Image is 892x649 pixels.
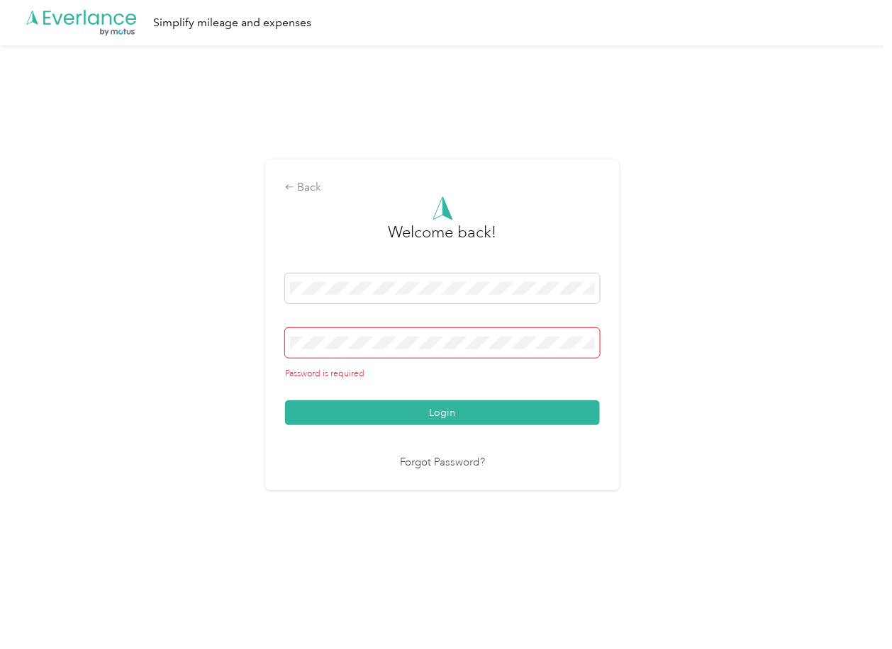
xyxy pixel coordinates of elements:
h3: greeting [389,220,497,259]
iframe: Everlance-gr Chat Button Frame [813,570,892,649]
div: Password is required [285,368,600,380]
div: Simplify mileage and expenses [153,14,311,32]
button: Login [285,400,600,425]
div: Back [285,179,600,196]
a: Forgot Password? [400,455,485,471]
